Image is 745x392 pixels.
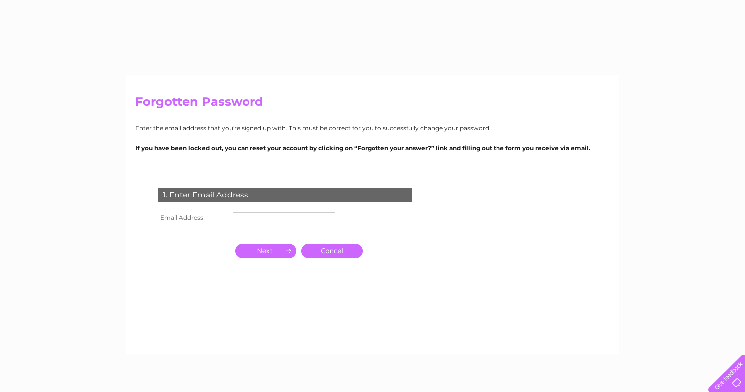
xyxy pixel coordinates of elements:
p: If you have been locked out, you can reset your account by clicking on “Forgotten your answer?” l... [135,143,610,153]
h2: Forgotten Password [135,95,610,114]
th: Email Address [155,210,230,226]
p: Enter the email address that you're signed up with. This must be correct for you to successfully ... [135,123,610,133]
a: Cancel [301,244,363,258]
div: 1. Enter Email Address [158,188,412,202]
